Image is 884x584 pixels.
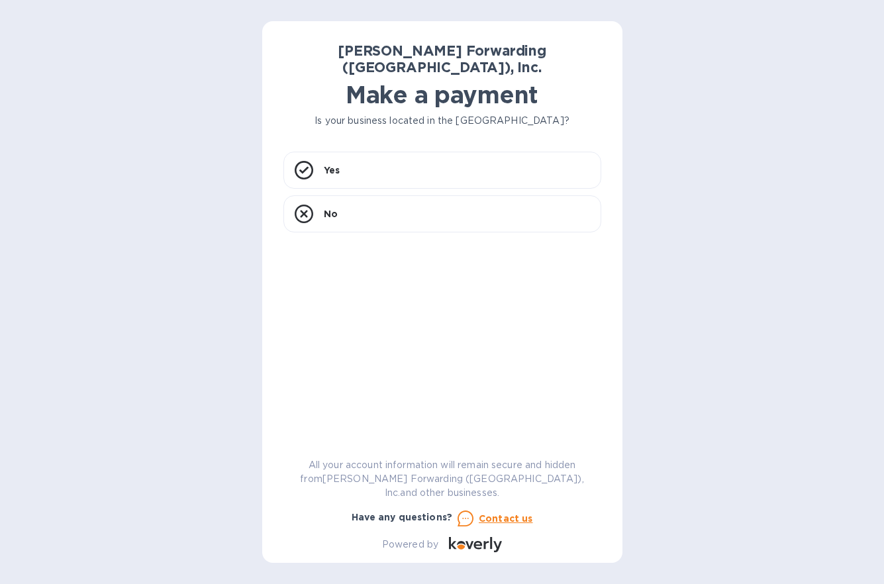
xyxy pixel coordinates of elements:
[324,164,340,177] p: Yes
[283,114,601,128] p: Is your business located in the [GEOGRAPHIC_DATA]?
[283,81,601,109] h1: Make a payment
[283,458,601,500] p: All your account information will remain secure and hidden from [PERSON_NAME] Forwarding ([GEOGRA...
[324,207,338,220] p: No
[338,42,546,75] b: [PERSON_NAME] Forwarding ([GEOGRAPHIC_DATA]), Inc.
[479,513,533,524] u: Contact us
[382,538,438,552] p: Powered by
[352,512,453,522] b: Have any questions?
